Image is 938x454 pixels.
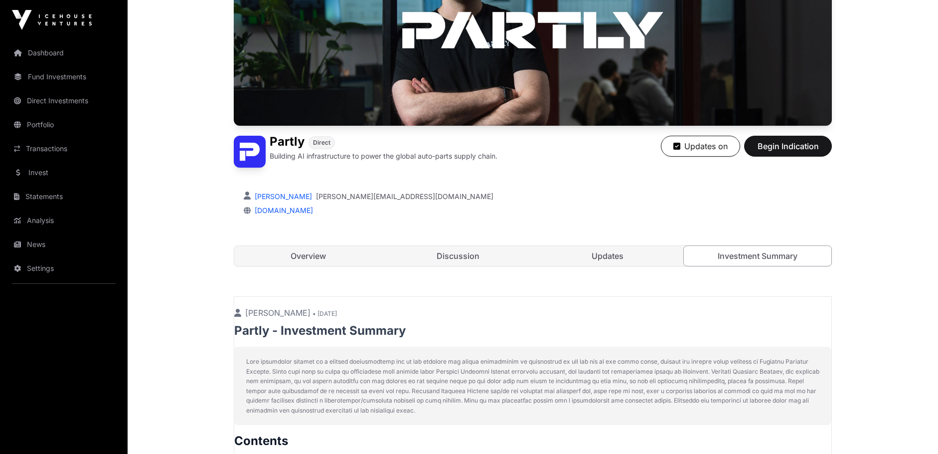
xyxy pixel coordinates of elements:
a: Dashboard [8,42,120,64]
p: [PERSON_NAME] [234,307,831,319]
button: Begin Indication [744,136,832,157]
p: Building AI infrastructure to power the global auto-parts supply chain. [270,151,497,161]
a: [PERSON_NAME][EMAIL_ADDRESS][DOMAIN_NAME] [316,192,493,202]
p: Lore ipsumdolor sitamet co a elitsed doeiusmodtemp inc ut lab etdolore mag aliqua enimadminim ve ... [246,357,819,415]
a: Invest [8,162,120,184]
a: Updates [534,246,682,266]
a: Statements [8,186,120,208]
a: Investment Summary [683,245,832,266]
h1: Partly [270,136,305,149]
span: • [DATE] [313,310,337,317]
a: [PERSON_NAME] [253,192,312,201]
span: Begin Indication [757,140,819,152]
a: Settings [8,257,120,279]
nav: Tabs [234,246,831,266]
p: Partly - Investment Summary [234,323,831,339]
a: Fund Investments [8,66,120,88]
button: Updates on [661,136,740,157]
a: Direct Investments [8,90,120,112]
a: Overview [234,246,382,266]
img: Partly [234,136,266,168]
a: Portfolio [8,114,120,136]
a: News [8,233,120,255]
a: [DOMAIN_NAME] [251,206,313,215]
a: Begin Indication [744,146,832,156]
h2: Contents [234,433,831,449]
span: Direct [313,139,330,147]
iframe: Chat Widget [888,406,938,454]
a: Discussion [384,246,532,266]
img: Icehouse Ventures Logo [12,10,92,30]
a: Analysis [8,210,120,231]
a: Transactions [8,138,120,160]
